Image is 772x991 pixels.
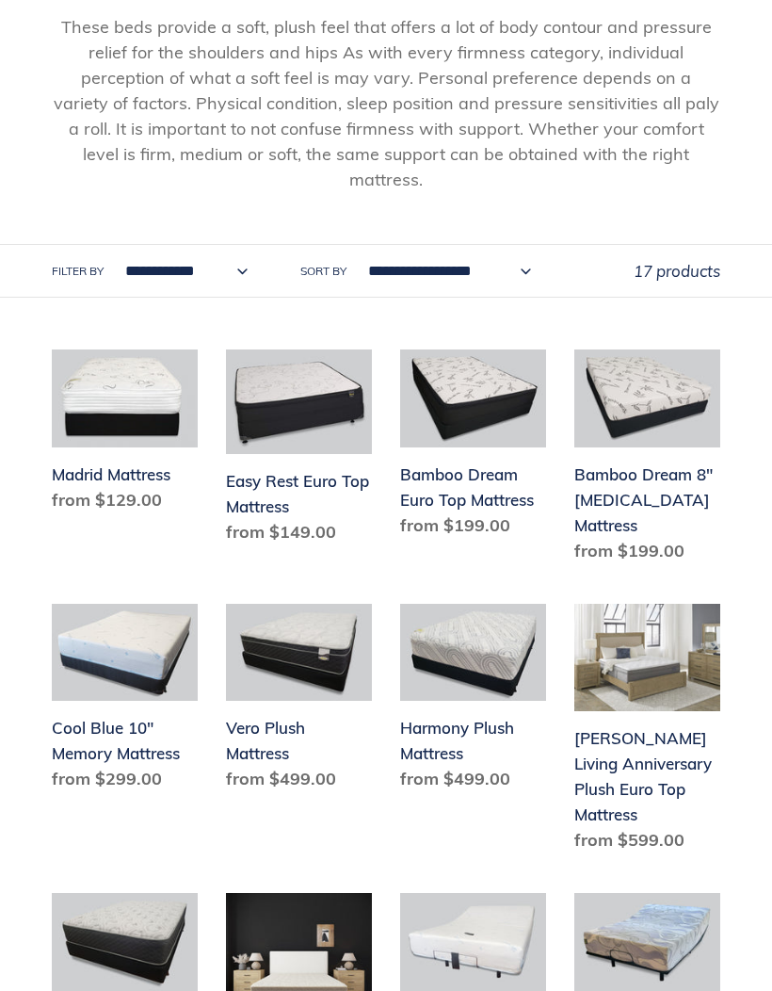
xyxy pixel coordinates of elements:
label: Sort by [300,263,346,280]
a: Easy Rest Euro Top Mattress [226,349,372,551]
span: 17 products [634,261,720,281]
a: Scott Living Anniversary Plush Euro Top Mattress [574,604,720,861]
label: Filter by [52,263,104,280]
span: These beds provide a soft, plush feel that offers a lot of body contour and pressure relief for t... [54,16,719,190]
a: Harmony Plush Mattress [400,604,546,799]
a: Madrid Mattress [52,349,198,519]
a: Bamboo Dream Euro Top Mattress [400,349,546,544]
a: Vero Plush Mattress [226,604,372,799]
a: Bamboo Dream 8" Memory Foam Mattress [574,349,720,570]
a: Cool Blue 10" Memory Mattress [52,604,198,799]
